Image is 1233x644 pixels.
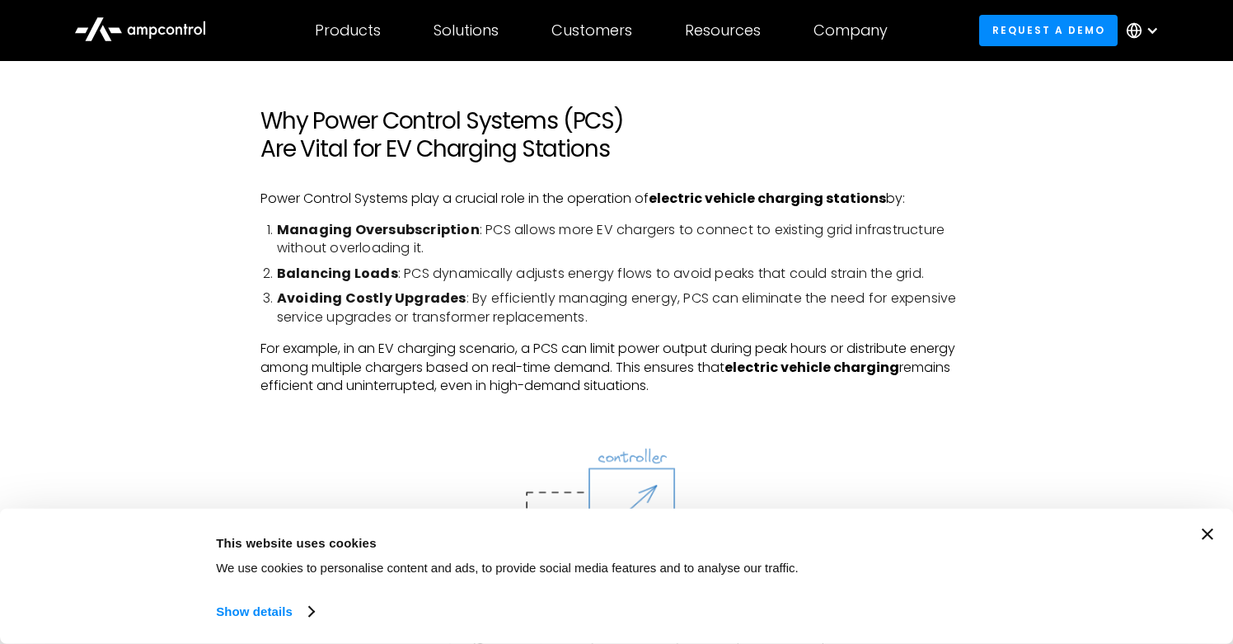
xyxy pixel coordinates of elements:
[260,190,973,208] p: Power Control Systems play a crucial role in the operation of by:
[277,220,480,239] strong: Managing Oversubscription
[277,289,973,327] li: : By efficiently managing energy, PCS can eliminate the need for expensive service upgrades or tr...
[813,21,888,40] div: Company
[935,529,1171,576] button: Okay
[277,289,466,308] strong: Avoiding Costly Upgrades
[277,221,973,258] li: : PCS allows more EV chargers to connect to existing grid infrastructure without overloading it.
[216,533,917,552] div: This website uses cookies
[724,358,899,377] strong: electric vehicle charging
[315,21,381,40] div: Products
[260,340,973,395] p: For example, in an EV charging scenario, a PCS can limit power output during peak hours or distri...
[685,21,761,40] div: Resources
[216,561,799,575] span: We use cookies to personalise content and ads, to provide social media features and to analyse ou...
[277,265,973,283] li: : PCS dynamically adjusts energy flows to avoid peaks that could strain the grid.
[649,189,886,208] strong: electric vehicle charging stations
[551,21,632,40] div: Customers
[260,107,973,162] h2: Why Power Control Systems (PCS) Are Vital for EV Charging Stations
[434,21,499,40] div: Solutions
[277,264,398,283] strong: Balancing Loads
[1202,529,1213,540] button: Close banner
[979,15,1118,45] a: Request a demo
[216,599,313,624] a: Show details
